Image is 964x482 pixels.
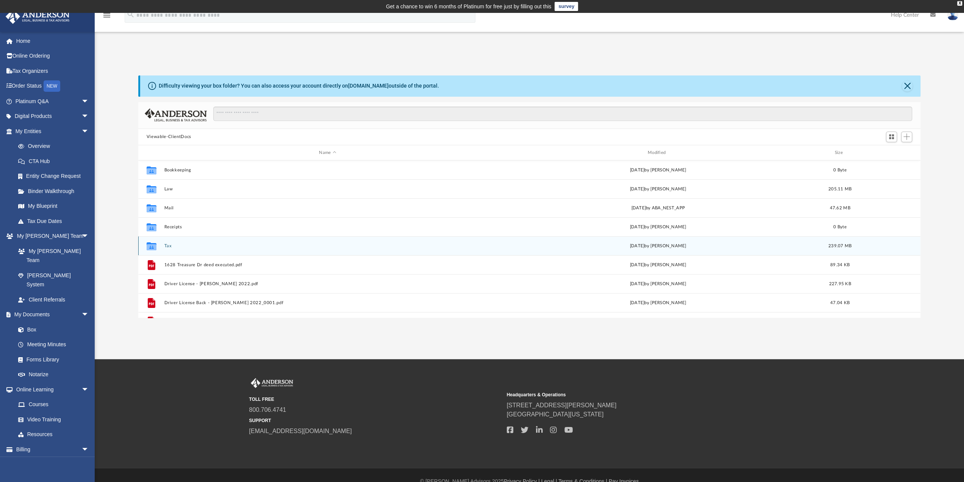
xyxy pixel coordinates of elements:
[102,14,111,20] a: menu
[494,149,822,156] div: Modified
[11,337,97,352] a: Meeting Minutes
[947,9,958,20] img: User Pic
[147,133,191,140] button: Viewable-ClientDocs
[81,229,97,244] span: arrow_drop_down
[11,352,93,367] a: Forms Library
[5,229,97,244] a: My [PERSON_NAME] Teamarrow_drop_down
[494,243,821,250] div: by [PERSON_NAME]
[11,367,97,382] a: Notarize
[494,167,821,174] div: [DATE] by [PERSON_NAME]
[249,407,286,413] a: 800.706.4741
[81,109,97,124] span: arrow_drop_down
[164,168,491,173] button: Bookkeeping
[11,184,100,199] a: Binder Walkthrough
[164,187,491,192] button: Law
[507,402,617,408] a: [STREET_ADDRESS][PERSON_NAME]
[159,82,439,90] div: Difficulty viewing your box folder? You can also access your account directly on outside of the p...
[81,124,97,139] span: arrow_drop_down
[830,263,850,267] span: 89.34 KB
[828,187,852,191] span: 205.11 MB
[164,206,491,210] button: Mail
[11,199,97,214] a: My Blueprint
[507,411,604,418] a: [GEOGRAPHIC_DATA][US_STATE]
[828,244,852,248] span: 239.07 MB
[494,262,821,268] div: [DATE] by [PERSON_NAME]
[830,301,850,305] span: 47.04 KB
[348,83,389,89] a: [DOMAIN_NAME]
[164,225,491,229] button: Receipts
[5,307,97,322] a: My Documentsarrow_drop_down
[164,281,491,286] button: Driver License - [PERSON_NAME] 2022.pdf
[127,10,135,19] i: search
[833,168,847,172] span: 0 Byte
[249,417,502,424] small: SUPPORT
[11,243,93,268] a: My [PERSON_NAME] Team
[833,225,847,229] span: 0 Byte
[164,243,491,248] button: Tax
[5,382,97,397] a: Online Learningarrow_drop_down
[5,442,100,457] a: Billingarrow_drop_down
[11,139,100,154] a: Overview
[249,428,352,434] a: [EMAIL_ADDRESS][DOMAIN_NAME]
[630,244,644,248] span: [DATE]
[11,214,100,229] a: Tax Due Dates
[5,33,100,49] a: Home
[11,427,97,442] a: Resources
[138,160,920,318] div: grid
[858,149,911,156] div: id
[11,412,93,427] a: Video Training
[5,94,100,109] a: Platinum Q&Aarrow_drop_down
[102,11,111,20] i: menu
[142,149,161,156] div: id
[5,109,100,124] a: Digital Productsarrow_drop_down
[3,9,72,24] img: Anderson Advisors Platinum Portal
[494,186,821,193] div: [DATE] by [PERSON_NAME]
[902,81,912,91] button: Close
[249,378,295,388] img: Anderson Advisors Platinum Portal
[494,224,821,231] div: [DATE] by [PERSON_NAME]
[494,300,821,306] div: [DATE] by [PERSON_NAME]
[886,132,897,142] button: Switch to Grid View
[5,124,100,139] a: My Entitiesarrow_drop_down
[81,442,97,457] span: arrow_drop_down
[11,397,97,412] a: Courses
[386,2,552,11] div: Get a chance to win 6 months of Platinum for free just by filling out this
[164,300,491,305] button: Driver License Back - [PERSON_NAME] 2022_0001.pdf
[555,2,578,11] a: survey
[901,132,912,142] button: Add
[507,391,759,398] small: Headquarters & Operations
[5,63,100,79] a: Tax Organizers
[825,149,855,156] div: Size
[164,262,491,267] button: 1628 Treasure Dr deed executed.pdf
[5,79,100,94] a: Order StatusNEW
[81,307,97,323] span: arrow_drop_down
[164,149,491,156] div: Name
[11,154,100,169] a: CTA Hub
[11,169,100,184] a: Entity Change Request
[829,282,851,286] span: 227.95 KB
[830,206,850,210] span: 47.62 MB
[11,292,97,307] a: Client Referrals
[44,80,60,92] div: NEW
[81,94,97,109] span: arrow_drop_down
[957,1,962,6] div: close
[11,322,93,337] a: Box
[249,396,502,403] small: TOLL FREE
[81,382,97,397] span: arrow_drop_down
[494,281,821,287] div: [DATE] by [PERSON_NAME]
[213,107,912,121] input: Search files and folders
[5,49,100,64] a: Online Ordering
[494,205,821,212] div: [DATE] by ABA_NEST_APP
[11,268,97,292] a: [PERSON_NAME] System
